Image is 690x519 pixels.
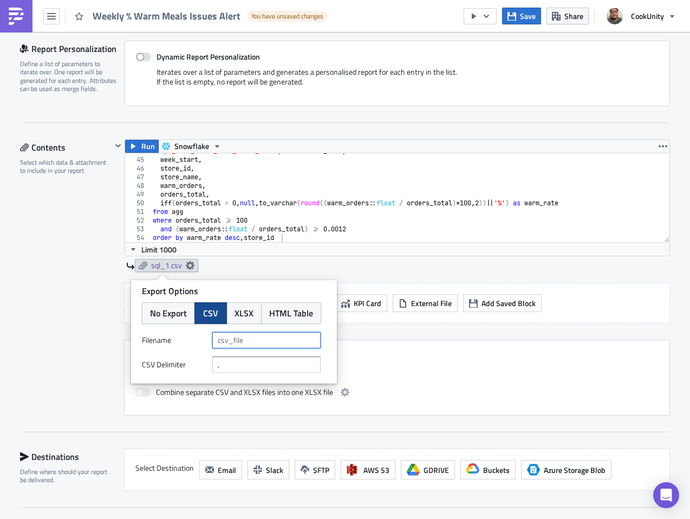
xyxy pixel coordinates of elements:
[8,8,25,25] img: PushMetrics
[125,173,151,181] div: 47
[125,207,151,216] div: 51
[157,51,260,62] strong: Dynamic Report Personalization
[354,297,381,309] span: KPI Card
[564,10,583,22] span: Share
[411,297,452,309] span: External File
[125,164,151,173] div: 46
[520,10,536,22] span: Save
[261,302,321,324] button: HTML Table
[141,244,177,255] span: Limit 1000
[135,351,659,361] label: Additional Options
[600,4,682,28] button: CookUnity
[424,464,449,476] span: GDRIVE
[20,139,112,155] div: Contents
[653,482,679,508] div: Open Intercom Messenger
[226,302,262,324] button: XLSX
[20,449,112,465] div: Destinations
[212,332,321,348] input: csv_file
[20,158,112,175] div: Select which data & attachment to include in your report.
[313,464,329,476] span: SFTP
[136,67,659,95] div: Iterates over a list of parameters and generates a personalised report for each entry in the list...
[203,307,218,320] span: CSV
[251,12,323,21] span: You have unsaved changes
[248,460,289,479] button: Slack
[135,259,198,272] a: sql_1.csv
[401,460,455,479] button: GDRIVE
[142,332,207,348] label: Filenam﻿e
[199,460,242,479] button: Email
[141,140,155,153] span: Run
[125,216,151,225] div: 52
[463,294,542,312] button: Add Saved Block
[483,464,510,476] span: Buckets
[631,10,664,22] span: CookUnity
[521,460,611,479] button: Azure Storage BlobAzure Storage Blob
[218,464,236,476] span: Email
[393,294,458,312] button: External File
[295,460,335,479] button: SFTP
[125,155,151,164] div: 45
[20,60,118,93] div: Define a list of parameters to iterate over. One report will be generated for each entry. Attribu...
[481,297,536,309] span: Add Saved Block
[606,7,624,25] img: Avatar
[235,307,253,320] span: XLSX
[125,225,151,233] div: 53
[460,460,516,479] button: Buckets
[135,460,194,476] label: Select Destination
[363,464,389,476] span: AWS S3
[112,139,125,152] button: Hide content
[142,302,195,324] button: No Export
[156,386,333,399] span: Combine separate CSV and XLSX files into one XLSX file
[174,140,209,153] span: Snowflake
[125,233,151,242] div: 54
[125,190,151,199] div: 49
[142,356,207,373] label: CSV Delimiter
[544,464,606,476] span: Azure Storage Blob
[93,9,242,23] span: Weekly % Warm Meals Issues Alert
[546,8,589,24] button: Share
[335,294,387,312] button: KPI Card
[341,460,395,479] button: AWS S3
[266,464,283,476] span: Slack
[125,181,151,190] div: 48
[151,261,182,270] span: sql_1.csv
[269,307,313,320] span: HTML Table
[194,302,227,324] button: CSV
[158,140,225,153] button: Snowflake
[527,463,540,476] span: Azure Storage Blob
[20,41,125,57] div: Report Personalization
[150,307,187,320] span: No Export
[502,8,541,24] button: Save
[20,468,112,484] div: Define where should your report be delivered.
[125,243,180,256] button: Limit 1000
[125,199,151,207] div: 50
[125,140,159,153] button: Run
[142,286,326,297] div: Export Options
